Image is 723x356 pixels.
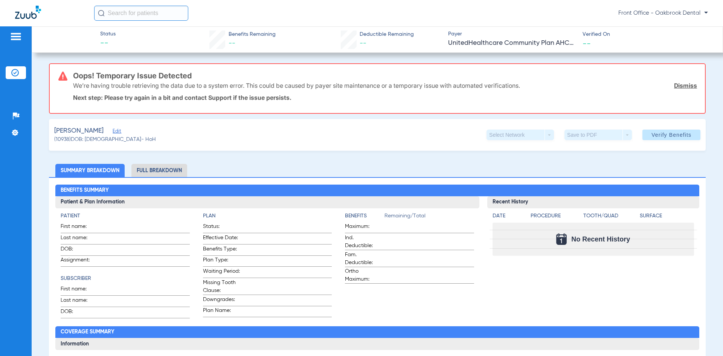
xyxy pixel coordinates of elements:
[531,212,581,223] app-breakdown-title: Procedure
[61,256,98,266] span: Assignment:
[54,136,156,144] span: (10938) DOB: [DEMOGRAPHIC_DATA] - HoH
[642,130,700,140] button: Verify Benefits
[203,296,240,306] span: Downgrades:
[384,212,474,223] span: Remaining/Total
[55,338,699,350] h3: Information
[493,212,524,220] h4: Date
[61,285,98,295] span: First name:
[345,267,382,283] span: Ortho Maximum:
[640,212,694,220] h4: Surface
[100,38,116,49] span: --
[618,9,708,17] span: Front Office - Oakbrook Dental
[583,212,637,220] h4: Tooth/Quad
[54,126,104,136] span: [PERSON_NAME]
[448,38,576,48] span: UnitedHealthcare Community Plan AHCCCS(including Dual Complete) - (HUB)
[61,234,98,244] span: Last name:
[531,212,581,220] h4: Procedure
[94,6,188,21] input: Search for patients
[113,128,119,136] span: Edit
[55,326,699,338] h2: Coverage Summary
[73,82,520,89] p: We’re having trouble retrieving the data due to a system error. This could be caused by payer sit...
[640,212,694,223] app-breakdown-title: Surface
[360,31,414,38] span: Deductible Remaining
[345,212,384,223] app-breakdown-title: Benefits
[345,212,384,220] h4: Benefits
[203,279,240,295] span: Missing Tooth Clause:
[55,185,699,197] h2: Benefits Summary
[203,256,240,266] span: Plan Type:
[360,40,366,47] span: --
[571,235,630,243] span: No Recent History
[58,72,67,81] img: error-icon
[203,223,240,233] span: Status:
[131,164,187,177] li: Full Breakdown
[61,296,98,307] span: Last name:
[229,31,276,38] span: Benefits Remaining
[583,39,591,47] span: --
[55,196,479,208] h3: Patient & Plan Information
[61,212,189,220] h4: Patient
[229,40,235,47] span: --
[10,32,22,41] img: hamburger-icon
[55,164,125,177] li: Summary Breakdown
[203,307,240,317] span: Plan Name:
[15,6,41,19] img: Zuub Logo
[345,223,382,233] span: Maximum:
[203,234,240,244] span: Effective Date:
[556,234,567,245] img: Calendar
[583,212,637,223] app-breakdown-title: Tooth/Quad
[345,251,382,267] span: Fam. Deductible:
[493,212,524,223] app-breakdown-title: Date
[448,30,576,38] span: Payer
[651,132,691,138] span: Verify Benefits
[487,196,699,208] h3: Recent History
[61,245,98,255] span: DOB:
[98,10,105,17] img: Search Icon
[674,82,697,89] a: Dismiss
[73,72,697,79] h3: Oops! Temporary Issue Detected
[203,245,240,255] span: Benefits Type:
[203,212,332,220] h4: Plan
[73,94,697,101] p: Next step: Please try again in a bit and contact Support if the issue persists.
[61,223,98,233] span: First name:
[61,275,189,283] h4: Subscriber
[100,30,116,38] span: Status
[61,308,98,318] span: DOB:
[345,234,382,250] span: Ind. Deductible:
[583,31,711,38] span: Verified On
[203,267,240,278] span: Waiting Period:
